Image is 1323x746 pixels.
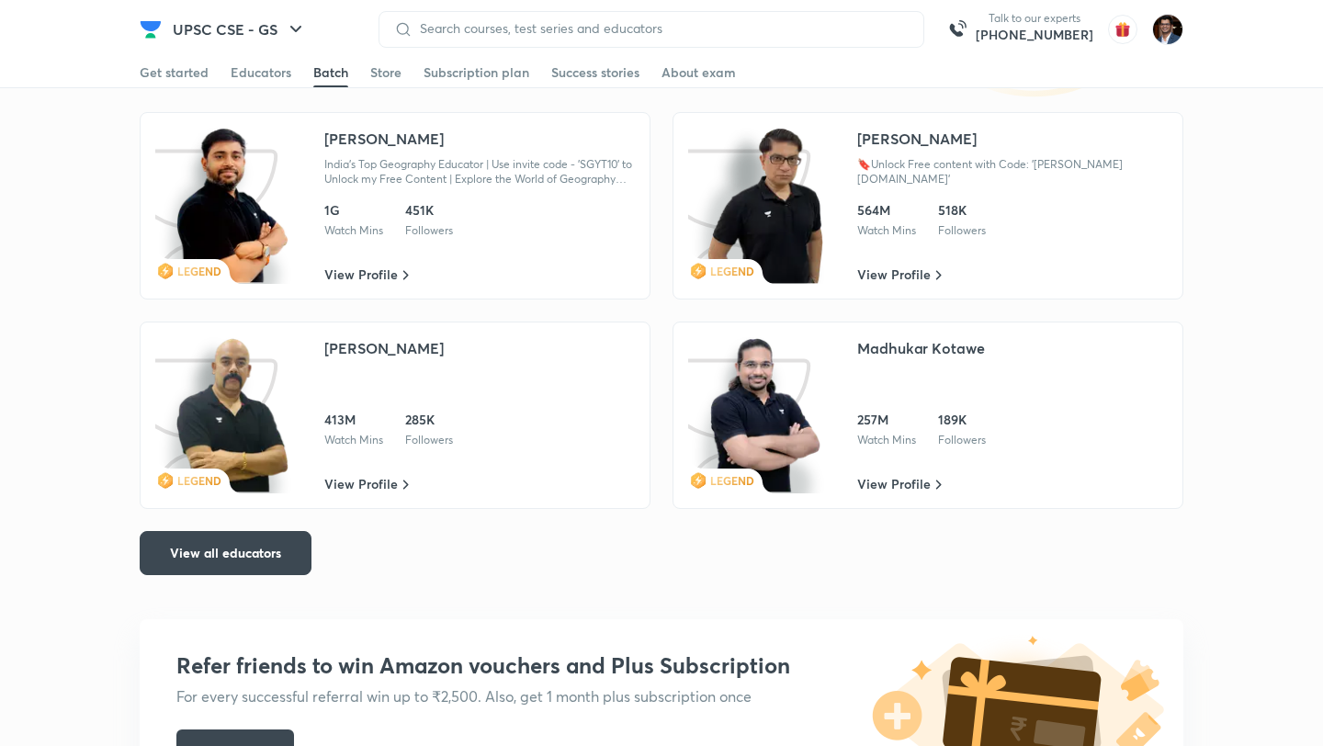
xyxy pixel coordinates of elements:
[661,58,736,87] a: About exam
[313,63,348,82] div: Batch
[155,128,292,284] img: icon
[140,531,311,575] button: View all educators
[231,58,291,87] a: Educators
[162,11,318,48] button: UPSC CSE - GS
[939,11,976,48] img: call-us
[857,475,942,493] a: View Profile
[673,322,1183,509] a: iconclassLEGENDMadhukar Kotawe257MWatch Mins189KFollowersView Profile
[313,58,348,87] a: Batch
[176,652,790,679] h3: Refer friends to win Amazon vouchers and Plus Subscription
[324,433,383,447] div: Watch Mins
[857,201,916,220] div: 564M
[324,337,444,359] div: [PERSON_NAME]
[176,685,790,707] h5: For every successful referral win up to ₹2,500. Also, get 1 month plus subscription once
[938,201,986,220] div: 518K
[673,112,1183,300] a: iconclassLEGEND[PERSON_NAME]🔖Unlock Free content with Code: '[PERSON_NAME][DOMAIN_NAME]'564MWatch...
[976,26,1093,44] a: [PHONE_NUMBER]
[857,157,1168,186] div: 🔖Unlock Free content with Code: '[PERSON_NAME][DOMAIN_NAME]'
[324,266,409,284] a: View Profile
[324,411,383,429] div: 413M
[370,58,401,87] a: Store
[324,475,398,493] span: View Profile
[857,128,977,150] div: [PERSON_NAME]
[140,18,162,40] img: Company Logo
[857,223,916,238] div: Watch Mins
[661,63,736,82] div: About exam
[857,337,985,359] div: Madhukar Kotawe
[324,128,444,150] div: [PERSON_NAME]
[405,433,453,447] div: Followers
[857,433,916,447] div: Watch Mins
[140,63,209,82] div: Get started
[688,337,825,493] img: icon
[324,266,398,284] span: View Profile
[405,411,453,429] div: 285K
[857,411,916,429] div: 257M
[938,433,986,447] div: Followers
[140,112,650,300] a: iconclassLEGEND[PERSON_NAME]India's Top Geography Educator | Use invite code - 'SGYT10' to Unlock...
[174,128,291,284] img: class
[140,322,650,509] a: iconclassLEGEND[PERSON_NAME]413MWatch Mins285KFollowersView Profile
[710,264,754,278] span: LEGEND
[857,266,931,284] span: View Profile
[688,128,825,284] img: icon
[170,544,281,562] span: View all educators
[424,63,529,82] div: Subscription plan
[177,473,221,488] span: LEGEND
[707,128,824,284] img: class
[857,266,942,284] a: View Profile
[1108,15,1137,44] img: avatar
[370,63,401,82] div: Store
[1152,14,1183,45] img: Amber Nigam
[324,475,409,493] a: View Profile
[707,337,824,493] img: class
[938,223,986,238] div: Followers
[413,21,909,36] input: Search courses, test series and educators
[424,58,529,87] a: Subscription plan
[231,63,291,82] div: Educators
[551,63,639,82] div: Success stories
[174,337,291,493] img: class
[155,337,292,493] img: icon
[405,201,453,220] div: 451K
[324,201,383,220] div: 1G
[140,58,209,87] a: Get started
[710,473,754,488] span: LEGEND
[551,58,639,87] a: Success stories
[324,157,635,186] div: India's Top Geography Educator | Use invite code - 'SGYT10' to Unlock my Free Content | Explore t...
[938,411,986,429] div: 189K
[177,264,221,278] span: LEGEND
[976,11,1093,26] p: Talk to our experts
[857,475,931,493] span: View Profile
[405,223,453,238] div: Followers
[324,223,383,238] div: Watch Mins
